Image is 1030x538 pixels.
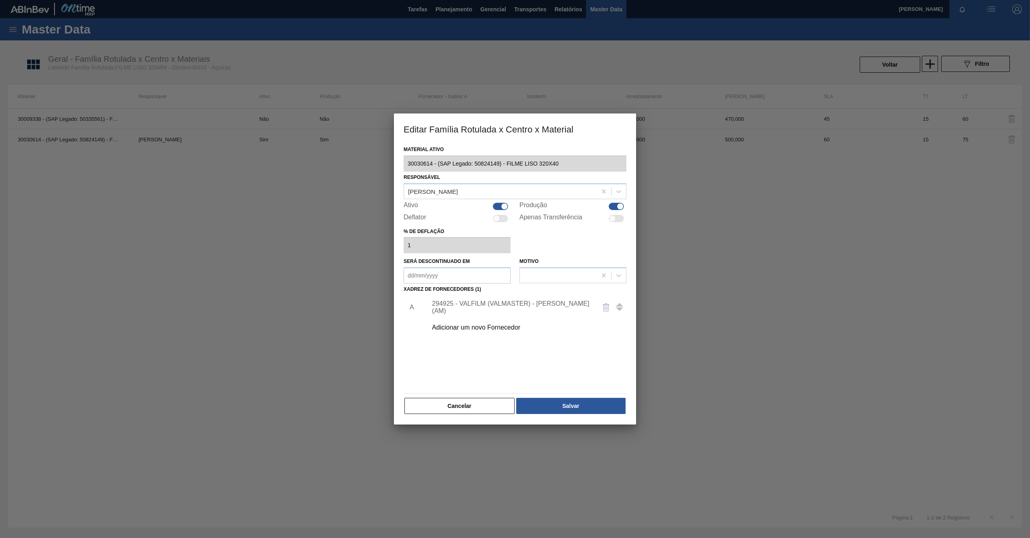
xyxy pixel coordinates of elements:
img: delete-icon [601,303,611,312]
label: Produção [519,202,547,211]
label: Ativo [404,202,418,211]
label: Deflator [404,214,426,223]
label: Xadrez de Fornecedores (1) [404,286,481,292]
h3: Editar Família Rotulada x Centro x Material [394,113,636,144]
li: A [404,297,416,317]
input: dd/mm/yyyy [404,267,511,284]
button: Cancelar [404,398,515,414]
label: Motivo [519,258,538,264]
button: Salvar [516,398,626,414]
label: Será descontinuado em [404,258,470,264]
button: delete-icon [597,298,616,317]
label: Material ativo [404,144,626,156]
label: % de deflação [404,226,511,237]
div: 294925 - VALFILM (VALMASTER) - [PERSON_NAME] (AM) [432,300,590,315]
label: Responsável [404,174,440,180]
div: [PERSON_NAME] [408,188,458,195]
label: Apenas Transferência [519,214,582,223]
div: Adicionar um novo Fornecedor [432,324,590,331]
